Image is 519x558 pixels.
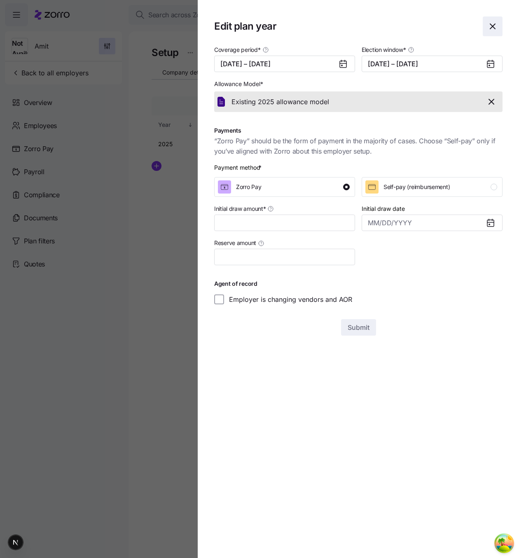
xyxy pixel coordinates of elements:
span: Initial draw amount * [214,205,266,213]
button: [DATE] – [DATE] [362,56,503,72]
h1: Agent of record [214,280,503,287]
span: Reserve amount [214,239,256,247]
button: Open Tanstack query devtools [496,535,512,551]
label: Initial draw date [362,204,405,213]
button: Submit [341,319,376,336]
h1: Payments [214,127,503,134]
div: Payment method [214,163,263,172]
span: “Zorro Pay” should be the form of payment in the majority of cases. Choose “Self-pay” only if you... [214,136,503,156]
label: Employer is changing vendors and AOR [224,294,352,304]
span: Coverage period * [214,46,261,54]
span: Zorro Pay [236,183,261,191]
span: Self-pay (reimbursement) [383,183,450,191]
span: Submit [348,322,369,332]
span: Election window * [362,46,406,54]
span: Allowance Model * [214,80,263,88]
button: [DATE] – [DATE] [214,56,355,72]
h1: Edit plan year [214,20,476,33]
span: Existing 2025 allowance model [231,97,329,107]
input: MM/DD/YYYY [362,215,503,231]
